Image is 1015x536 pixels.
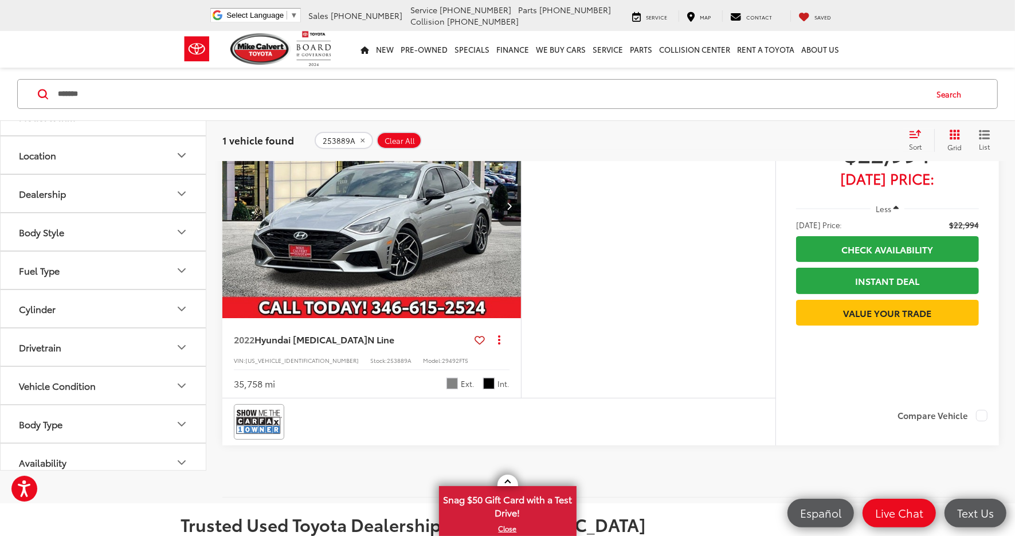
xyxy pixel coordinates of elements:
div: Location [175,148,189,162]
span: Text Us [951,506,1000,520]
button: Select sort value [903,129,934,152]
a: My Saved Vehicles [790,10,840,22]
div: Body Type [175,417,189,431]
div: Dealership [175,187,189,201]
span: N Line [367,332,394,346]
span: Model: [423,356,442,365]
button: DealershipDealership [1,175,207,212]
a: Specials [452,31,493,68]
span: Hyundai [MEDICAL_DATA] [254,332,367,346]
button: Clear All [377,132,422,149]
img: CarFax One Owner [236,406,282,437]
div: Cylinder [19,303,56,314]
div: Dealership [19,188,66,199]
div: 2022 Hyundai Sonata N Line 0 [222,93,522,318]
a: New [373,31,398,68]
div: 35,758 mi [234,377,275,390]
div: Body Type [19,418,62,429]
span: Live Chat [869,506,929,520]
span: 253889A [387,356,412,365]
a: Check Availability [796,236,979,262]
button: List View [970,129,999,152]
span: $22,994 [949,219,979,230]
a: 2022 Hyundai Sonata N Line2022 Hyundai Sonata N Line2022 Hyundai Sonata N Line2022 Hyundai Sonata... [222,93,522,318]
div: Fuel Type [19,265,60,276]
a: Home [358,31,373,68]
span: 1 vehicle found [222,133,294,147]
div: Availability [175,456,189,470]
span: Service [646,13,668,21]
span: dropdown dots [499,335,501,344]
span: Español [794,506,847,520]
button: Vehicle ConditionVehicle Condition [1,367,207,404]
a: Finance [493,31,533,68]
div: Drivetrain [19,342,61,353]
a: 2022Hyundai [MEDICAL_DATA]N Line [234,333,470,346]
span: Saved [815,13,832,21]
a: Pre-Owned [398,31,452,68]
button: Actions [489,330,510,350]
span: Parts [519,4,538,15]
span: [PHONE_NUMBER] [448,15,519,27]
button: Grid View [934,129,970,152]
span: Less [876,204,891,214]
a: Instant Deal [796,268,979,294]
button: Body StyleBody Style [1,213,207,251]
button: DrivetrainDrivetrain [1,328,207,366]
button: AvailabilityAvailability [1,444,207,481]
a: Map [679,10,720,22]
span: [US_VEHICLE_IDENTIFICATION_NUMBER] [245,356,359,365]
a: Select Language​ [226,11,297,19]
img: 2022 Hyundai Sonata N Line [222,93,522,319]
button: LocationLocation [1,136,207,174]
a: Collision Center [656,31,734,68]
span: Black [483,378,495,389]
div: Drivetrain [175,341,189,354]
span: Ext. [461,378,475,389]
span: [PHONE_NUMBER] [540,4,612,15]
span: [PHONE_NUMBER] [440,4,512,15]
div: Cylinder [175,302,189,316]
a: About Us [798,31,843,68]
span: [DATE] Price: [796,173,979,184]
span: Sales [309,10,329,21]
div: Model & Trim [19,111,75,122]
span: Shimmering Silver Pearl [446,378,458,389]
button: Next image [498,186,521,226]
span: Int. [497,378,510,389]
a: Service [624,10,676,22]
button: Body TypeBody Type [1,405,207,443]
a: WE BUY CARS [533,31,590,68]
button: Fuel TypeFuel Type [1,252,207,289]
span: Collision [411,15,445,27]
a: Español [787,499,854,527]
span: VIN: [234,356,245,365]
div: Vehicle Condition [175,379,189,393]
span: List [979,142,990,151]
button: remove 253889A [315,132,373,149]
span: [PHONE_NUMBER] [331,10,403,21]
button: CylinderCylinder [1,290,207,327]
a: Rent a Toyota [734,31,798,68]
a: Live Chat [863,499,936,527]
span: Sort [909,142,922,151]
span: Contact [747,13,773,21]
img: Mike Calvert Toyota [230,33,291,65]
div: Vehicle Condition [19,380,96,391]
div: Body Style [19,226,64,237]
span: $22,994 [796,138,979,167]
div: Availability [19,457,66,468]
span: Snag $50 Gift Card with a Test Drive! [440,487,575,522]
h2: Trusted Used Toyota Dealership In [GEOGRAPHIC_DATA] [181,515,834,534]
div: Location [19,150,56,161]
span: Clear All [385,136,415,145]
img: Toyota [175,30,218,68]
span: Stock: [370,356,387,365]
a: Text Us [945,499,1006,527]
a: Parts [627,31,656,68]
span: 29492FT5 [442,356,468,365]
div: Fuel Type [175,264,189,277]
input: Search by Make, Model, or Keyword [57,80,926,108]
span: Service [411,4,438,15]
